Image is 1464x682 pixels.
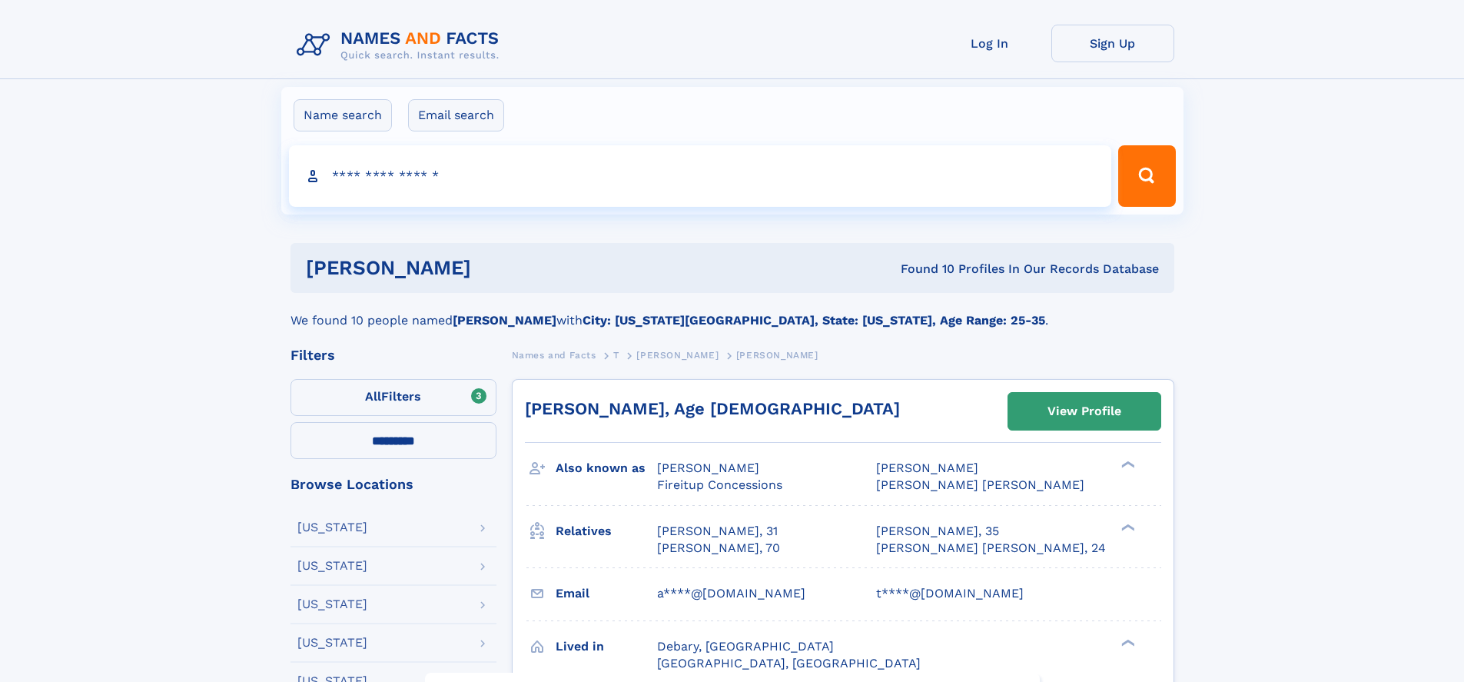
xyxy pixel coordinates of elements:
div: [US_STATE] [297,637,367,649]
span: [PERSON_NAME] [636,350,719,361]
h3: Email [556,581,657,607]
span: [GEOGRAPHIC_DATA], [GEOGRAPHIC_DATA] [657,656,921,670]
div: ❯ [1117,637,1136,647]
div: Found 10 Profiles In Our Records Database [686,261,1159,278]
div: [US_STATE] [297,560,367,572]
span: [PERSON_NAME] [736,350,818,361]
label: Filters [290,379,496,416]
div: [US_STATE] [297,598,367,610]
div: View Profile [1047,394,1121,429]
div: We found 10 people named with . [290,293,1174,330]
h3: Lived in [556,634,657,660]
a: [PERSON_NAME], 31 [657,523,778,540]
button: Search Button [1118,145,1175,207]
b: City: [US_STATE][GEOGRAPHIC_DATA], State: [US_STATE], Age Range: 25-35 [583,313,1045,328]
h1: [PERSON_NAME] [306,258,686,278]
div: [US_STATE] [297,521,367,534]
b: [PERSON_NAME] [453,313,556,328]
a: [PERSON_NAME], 70 [657,540,780,557]
div: ❯ [1117,460,1136,470]
a: Log In [928,25,1051,62]
a: [PERSON_NAME], 35 [876,523,999,540]
label: Email search [408,99,504,131]
a: Names and Facts [512,345,596,364]
input: search input [289,145,1112,207]
a: View Profile [1008,393,1160,430]
span: [PERSON_NAME] [PERSON_NAME] [876,477,1084,492]
span: All [365,389,381,404]
a: [PERSON_NAME] [636,345,719,364]
h3: Relatives [556,518,657,544]
a: Sign Up [1051,25,1174,62]
img: Logo Names and Facts [290,25,512,66]
span: Fireitup Concessions [657,477,782,492]
a: [PERSON_NAME] [PERSON_NAME], 24 [876,540,1106,557]
a: T [613,345,619,364]
h3: Also known as [556,455,657,481]
div: Browse Locations [290,477,496,491]
span: [PERSON_NAME] [657,461,759,475]
span: Debary, [GEOGRAPHIC_DATA] [657,639,834,654]
div: Filters [290,348,496,362]
label: Name search [294,99,392,131]
span: T [613,350,619,361]
span: [PERSON_NAME] [876,461,978,475]
div: ❯ [1117,522,1136,532]
a: [PERSON_NAME], Age [DEMOGRAPHIC_DATA] [525,399,900,418]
